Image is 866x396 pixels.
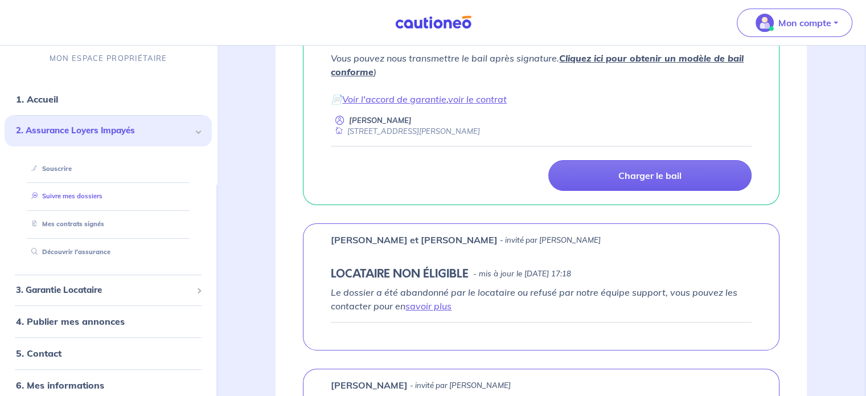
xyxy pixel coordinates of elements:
div: 4. Publier mes annonces [5,311,212,333]
div: 1. Accueil [5,88,212,111]
div: state: ARCHIVED, Context: IN-LANDLORD,IN-LANDLORD-NO-CERTIFICATE [331,267,752,281]
a: Suivre mes dossiers [27,193,102,201]
div: 3. Garantie Locataire [5,279,212,301]
h5: ✅️️️ EN ATTENTE DU BAIL SIGNÉ ET PARAPHÉ - GARANTIE ACTIVÉE [331,19,657,47]
p: [PERSON_NAME] [331,378,408,392]
a: Découvrir l'assurance [27,248,110,256]
p: MON ESPACE PROPRIÉTAIRE [50,54,167,64]
a: 4. Publier mes annonces [16,316,125,328]
a: Souscrire [27,165,72,173]
button: illu_account_valid_menu.svgMon compte [737,9,852,37]
p: Charger le bail [618,170,682,181]
div: Découvrir l'assurance [18,243,198,262]
em: Le dossier a été abandonné par le locataire ou refusé par notre équipe support, vous pouvez les c... [331,287,737,312]
a: 1. Accueil [16,94,58,105]
a: savoir plus [405,300,452,312]
p: [PERSON_NAME] et [PERSON_NAME] [331,233,498,247]
div: 2. Assurance Loyers Impayés [5,116,212,147]
span: 2. Assurance Loyers Impayés [16,125,192,138]
div: 5. Contact [5,342,212,365]
img: illu_account_valid_menu.svg [756,14,774,32]
div: Souscrire [18,160,198,178]
img: Cautioneo [391,15,476,30]
a: Charger le bail [548,160,752,191]
p: - invité par [PERSON_NAME] [410,380,511,391]
p: - mis à jour le [DATE] 17:18 [473,268,571,280]
a: 5. Contact [16,348,61,360]
a: 6. Mes informations [16,380,104,391]
div: state: CONTRACT-SIGNED, Context: IN-LANDLORD,IS-GL-CAUTION-IN-LANDLORD [331,19,752,47]
div: Suivre mes dossiers [18,187,198,206]
div: [STREET_ADDRESS][PERSON_NAME] [331,126,480,137]
p: [PERSON_NAME] [349,115,412,126]
p: Mon compte [778,16,831,30]
em: Vous pouvez nous transmettre le bail après signature. ) [331,52,744,77]
p: - invité par [PERSON_NAME] [500,235,601,246]
a: voir le contrat [448,93,507,105]
a: Cliquez ici pour obtenir un modèle de bail conforme [331,52,744,77]
div: Mes contrats signés [18,215,198,234]
a: Voir l'accord de garantie [342,93,446,105]
a: Mes contrats signés [27,221,104,228]
em: 📄 , [331,93,507,105]
span: 3. Garantie Locataire [16,284,192,297]
h5: LOCATAIRE NON ÉLIGIBLE [331,267,469,281]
